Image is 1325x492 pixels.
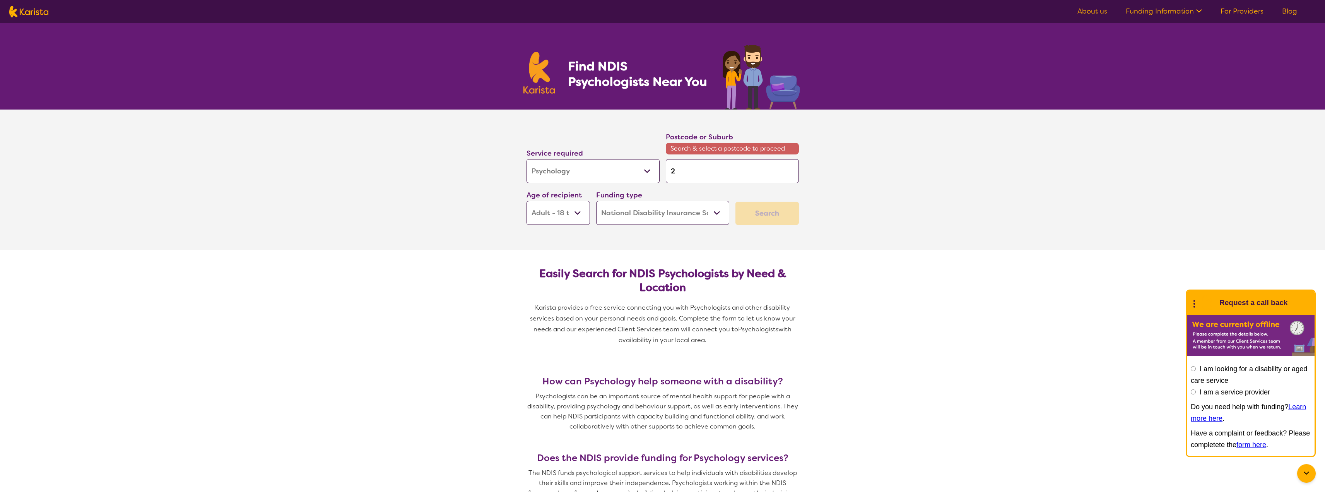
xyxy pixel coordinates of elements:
img: Karista [1199,295,1215,310]
h3: How can Psychology help someone with a disability? [523,376,802,387]
h1: Find NDIS Psychologists Near You [568,58,711,89]
h2: Easily Search for NDIS Psychologists by Need & Location [533,267,793,295]
label: Age of recipient [527,190,582,200]
h3: Does the NDIS provide funding for Psychology services? [523,453,802,463]
label: I am a service provider [1200,388,1270,396]
label: Service required [527,149,583,158]
h1: Request a call back [1219,297,1287,309]
span: Search & select a postcode to proceed [666,143,799,154]
img: Karista logo [9,6,48,17]
label: Funding type [596,190,642,200]
img: Karista logo [523,52,555,94]
a: About us [1077,7,1107,16]
p: Psychologists can be an important source of mental health support for people with a disability, p... [523,391,802,432]
p: Have a complaint or feedback? Please completete the . [1191,427,1311,451]
span: Psychologists [738,325,778,333]
label: Postcode or Suburb [666,132,733,142]
label: I am looking for a disability or aged care service [1191,365,1307,384]
input: Type [666,159,799,183]
span: Karista provides a free service connecting you with Psychologists and other disability services b... [530,303,797,333]
p: Do you need help with funding? . [1191,401,1311,424]
img: Karista offline chat form to request call back [1187,315,1315,356]
a: For Providers [1221,7,1263,16]
a: form here [1236,441,1266,449]
a: Funding Information [1126,7,1202,16]
a: Blog [1282,7,1297,16]
img: psychology [720,42,802,110]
